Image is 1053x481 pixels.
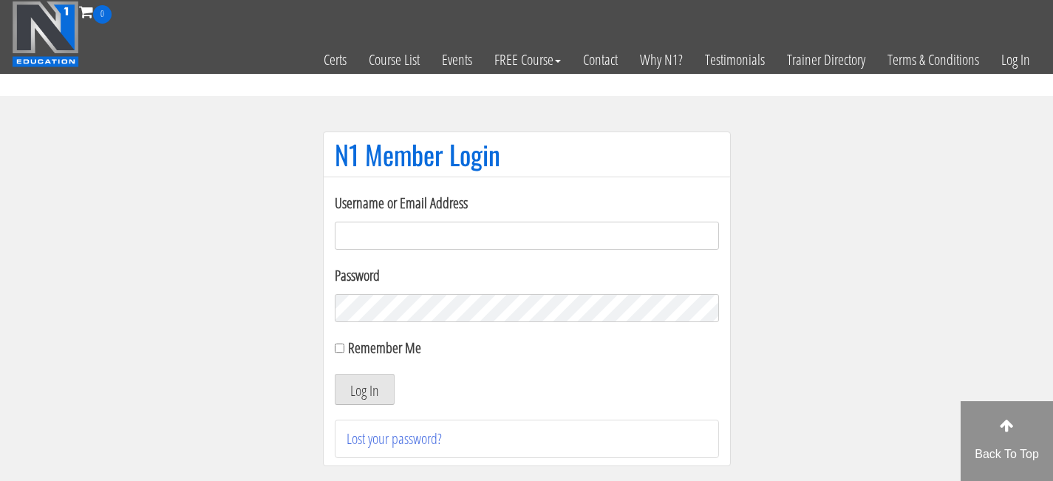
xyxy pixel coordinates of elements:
[93,5,112,24] span: 0
[335,374,395,405] button: Log In
[313,24,358,96] a: Certs
[335,265,719,287] label: Password
[876,24,990,96] a: Terms & Conditions
[694,24,776,96] a: Testimonials
[629,24,694,96] a: Why N1?
[431,24,483,96] a: Events
[12,1,79,67] img: n1-education
[483,24,572,96] a: FREE Course
[358,24,431,96] a: Course List
[572,24,629,96] a: Contact
[348,338,421,358] label: Remember Me
[335,192,719,214] label: Username or Email Address
[347,429,442,448] a: Lost your password?
[335,140,719,169] h1: N1 Member Login
[990,24,1041,96] a: Log In
[776,24,876,96] a: Trainer Directory
[79,1,112,21] a: 0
